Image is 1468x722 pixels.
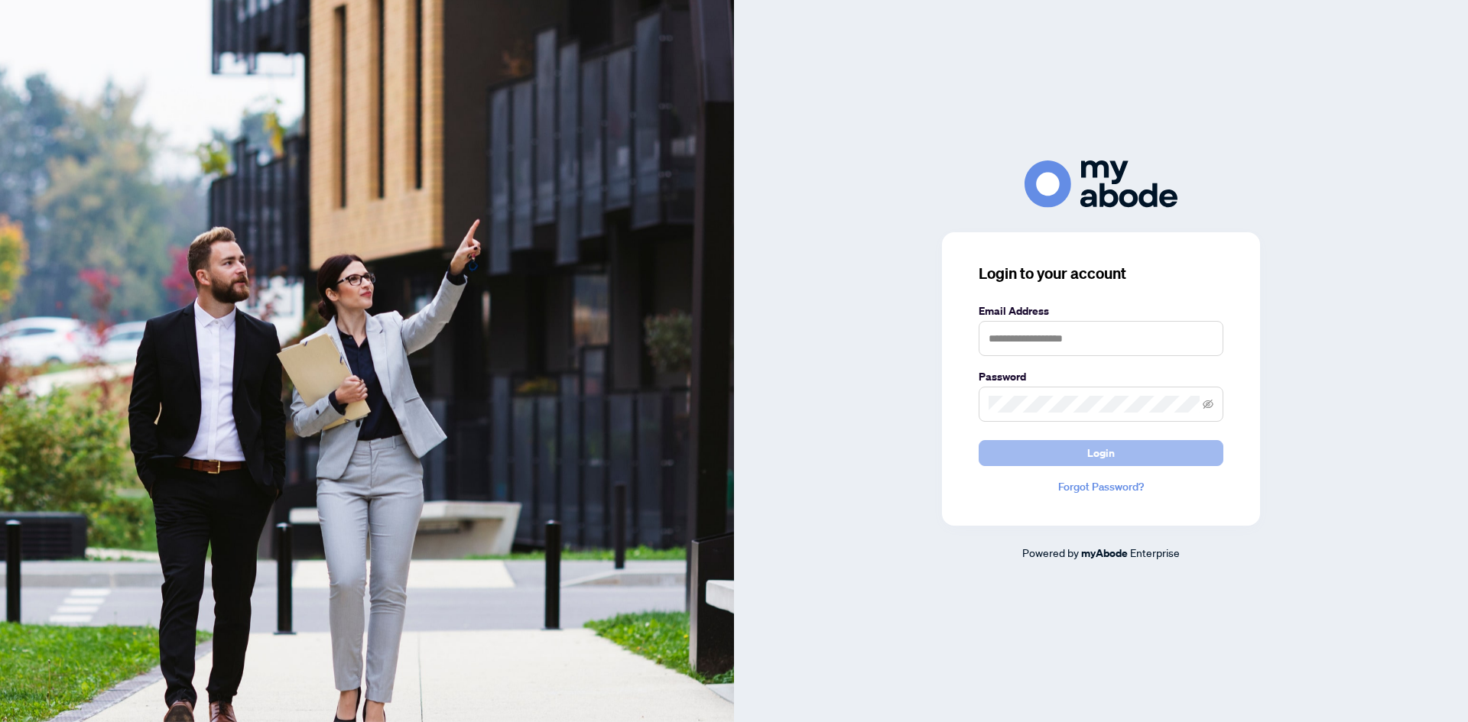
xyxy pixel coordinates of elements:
[1025,160,1177,207] img: ma-logo
[979,440,1223,466] button: Login
[979,368,1223,385] label: Password
[1081,545,1128,562] a: myAbode
[1203,399,1213,410] span: eye-invisible
[1087,441,1115,465] span: Login
[1130,546,1180,559] span: Enterprise
[979,303,1223,319] label: Email Address
[1022,546,1079,559] span: Powered by
[979,478,1223,495] a: Forgot Password?
[979,263,1223,284] h3: Login to your account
